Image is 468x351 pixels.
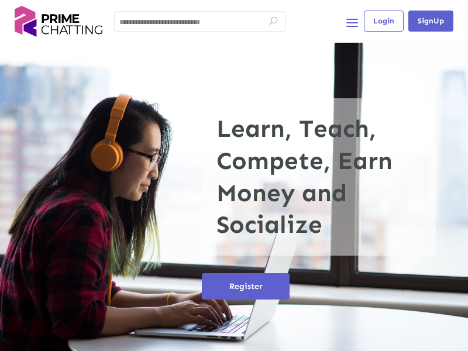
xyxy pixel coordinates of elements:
[418,16,444,25] span: SignUp
[202,273,290,300] button: Register
[364,11,404,32] button: Login
[15,6,102,37] img: logo
[202,98,436,255] h1: Learn, Teach, Compete, Earn Money and Socialize
[346,19,358,27] img: h-menu.svg
[229,281,263,291] span: Register
[373,16,394,25] span: Login
[408,11,453,32] button: SignUp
